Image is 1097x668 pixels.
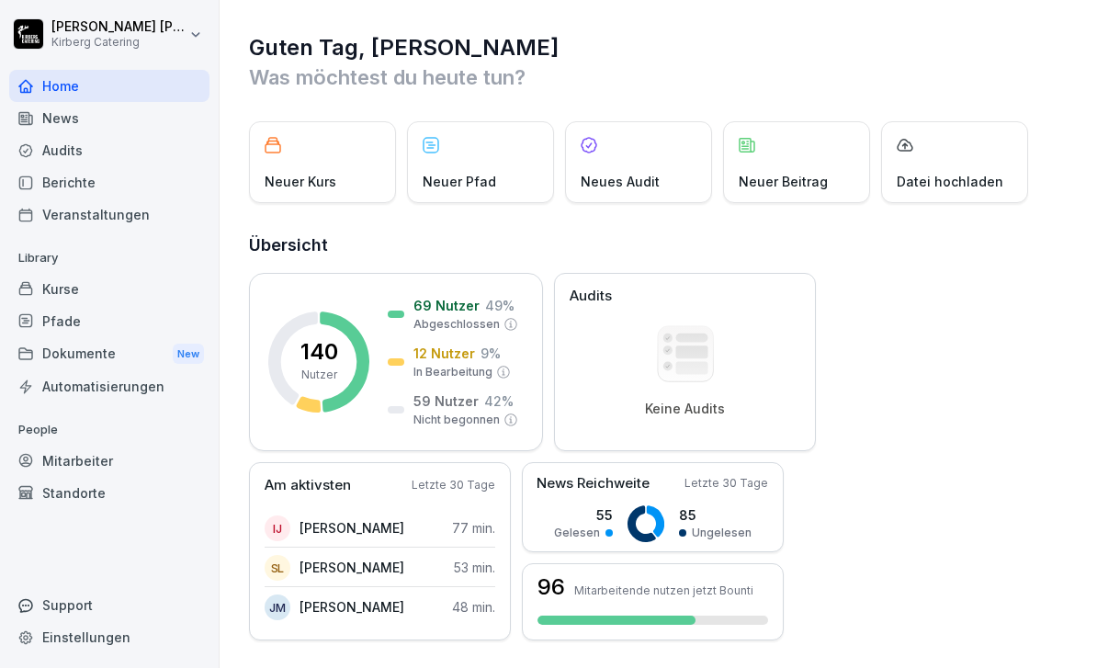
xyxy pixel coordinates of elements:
[452,597,495,617] p: 48 min.
[301,367,337,383] p: Nutzer
[537,473,650,494] p: News Reichweite
[9,243,209,273] p: Library
[739,172,828,191] p: Neuer Beitrag
[413,391,479,411] p: 59 Nutzer
[423,172,496,191] p: Neuer Pfad
[454,558,495,577] p: 53 min.
[249,232,1069,258] h2: Übersicht
[413,364,492,380] p: In Bearbeitung
[574,583,753,597] p: Mitarbeitende nutzen jetzt Bounti
[481,344,501,363] p: 9 %
[300,558,404,577] p: [PERSON_NAME]
[249,62,1069,92] p: Was möchtest du heute tun?
[265,515,290,541] div: IJ
[300,341,338,363] p: 140
[645,401,725,417] p: Keine Audits
[51,19,186,35] p: [PERSON_NAME] [PERSON_NAME]
[9,134,209,166] a: Audits
[9,337,209,371] div: Dokumente
[897,172,1003,191] p: Datei hochladen
[692,525,752,541] p: Ungelesen
[570,286,612,307] p: Audits
[484,391,514,411] p: 42 %
[9,445,209,477] a: Mitarbeiter
[265,475,351,496] p: Am aktivsten
[265,594,290,620] div: JM
[9,621,209,653] a: Einstellungen
[581,172,660,191] p: Neues Audit
[9,589,209,621] div: Support
[249,33,1069,62] h1: Guten Tag, [PERSON_NAME]
[412,477,495,493] p: Letzte 30 Tage
[300,597,404,617] p: [PERSON_NAME]
[9,102,209,134] a: News
[9,337,209,371] a: DokumenteNew
[413,412,500,428] p: Nicht begonnen
[554,525,600,541] p: Gelesen
[684,475,768,492] p: Letzte 30 Tage
[9,273,209,305] a: Kurse
[413,344,475,363] p: 12 Nutzer
[9,305,209,337] a: Pfade
[265,555,290,581] div: SL
[173,344,204,365] div: New
[452,518,495,538] p: 77 min.
[554,505,613,525] p: 55
[9,477,209,509] a: Standorte
[51,36,186,49] p: Kirberg Catering
[300,518,404,538] p: [PERSON_NAME]
[679,505,752,525] p: 85
[485,296,515,315] p: 49 %
[9,198,209,231] a: Veranstaltungen
[413,296,480,315] p: 69 Nutzer
[9,70,209,102] a: Home
[9,370,209,402] a: Automatisierungen
[413,316,500,333] p: Abgeschlossen
[537,576,565,598] h3: 96
[265,172,336,191] p: Neuer Kurs
[9,166,209,198] a: Berichte
[9,415,209,445] p: People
